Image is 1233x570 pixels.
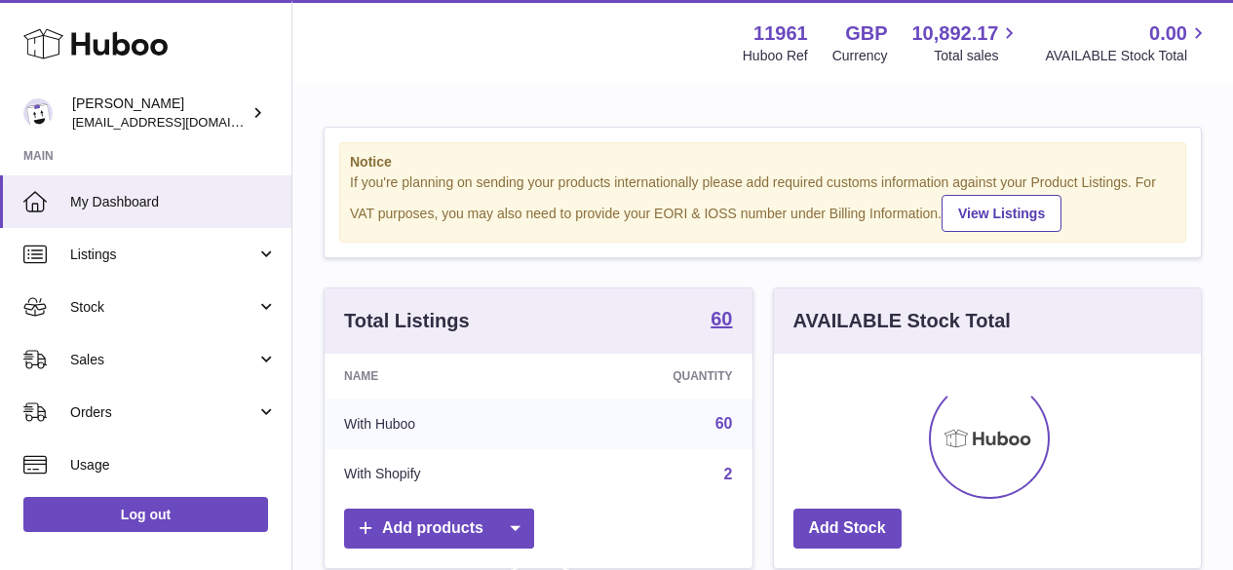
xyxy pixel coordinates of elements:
[23,98,53,128] img: internalAdmin-11961@internal.huboo.com
[350,173,1175,232] div: If you're planning on sending your products internationally please add required customs informati...
[1045,20,1210,65] a: 0.00 AVAILABLE Stock Total
[325,449,555,500] td: With Shopify
[70,298,256,317] span: Stock
[711,309,732,332] a: 60
[942,195,1061,232] a: View Listings
[793,308,1011,334] h3: AVAILABLE Stock Total
[1045,47,1210,65] span: AVAILABLE Stock Total
[344,509,534,549] a: Add products
[325,399,555,449] td: With Huboo
[70,246,256,264] span: Listings
[70,403,256,422] span: Orders
[72,114,287,130] span: [EMAIL_ADDRESS][DOMAIN_NAME]
[350,153,1175,171] strong: Notice
[715,415,733,432] a: 60
[832,47,888,65] div: Currency
[911,20,1021,65] a: 10,892.17 Total sales
[753,20,808,47] strong: 11961
[555,354,751,399] th: Quantity
[793,509,902,549] a: Add Stock
[70,193,277,211] span: My Dashboard
[23,497,268,532] a: Log out
[743,47,808,65] div: Huboo Ref
[1149,20,1187,47] span: 0.00
[934,47,1021,65] span: Total sales
[72,95,248,132] div: [PERSON_NAME]
[711,309,732,328] strong: 60
[70,351,256,369] span: Sales
[911,20,998,47] span: 10,892.17
[845,20,887,47] strong: GBP
[325,354,555,399] th: Name
[724,466,733,482] a: 2
[344,308,470,334] h3: Total Listings
[70,456,277,475] span: Usage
